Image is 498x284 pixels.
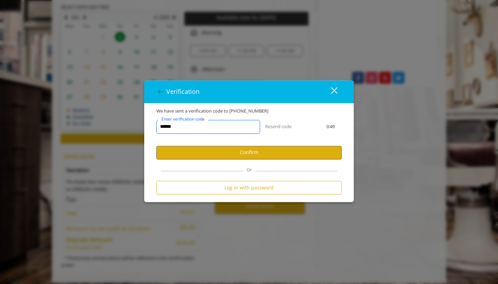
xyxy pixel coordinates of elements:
[156,181,342,194] button: Log in with password
[318,85,342,99] button: close dialog
[323,87,337,97] div: close dialog
[243,167,255,173] span: Or
[156,120,260,134] input: verificationCodeText
[156,146,342,159] button: Confirm
[265,123,292,130] button: Resend code
[166,88,200,96] span: Verification
[151,108,347,115] div: We have sent a verification code to [PHONE_NUMBER]
[158,116,208,122] label: Enter verification code
[314,123,347,130] div: 0:49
